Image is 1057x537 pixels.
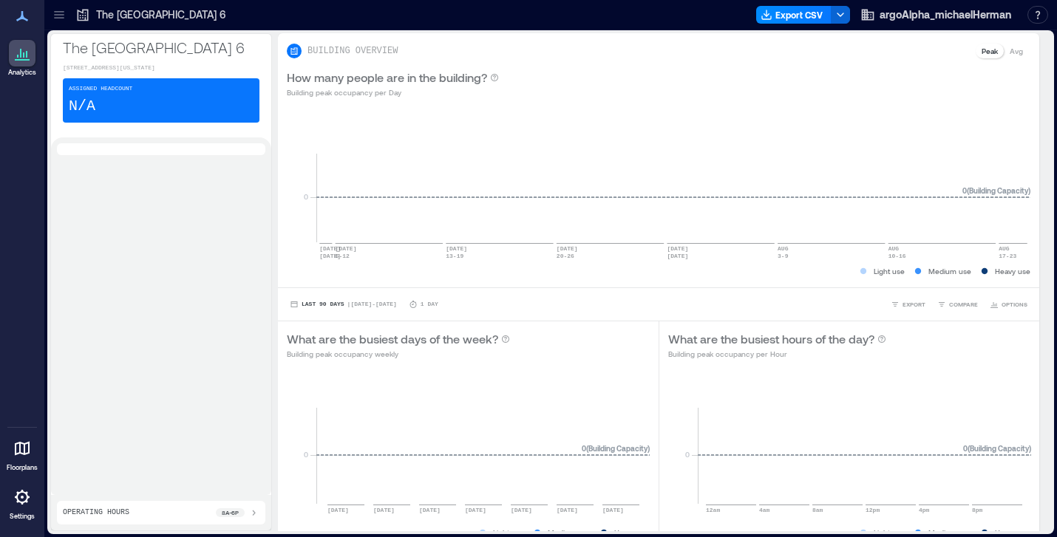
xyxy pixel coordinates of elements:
p: Analytics [8,68,36,77]
p: Assigned Headcount [69,84,132,93]
span: OPTIONS [1002,300,1027,309]
p: Medium use [928,265,971,277]
text: AUG [888,245,900,252]
tspan: 0 [304,450,308,459]
text: 3-9 [778,253,789,259]
a: Floorplans [2,431,42,476]
text: 8am [812,507,823,513]
button: Export CSV [756,6,832,24]
text: AUG [999,245,1010,252]
p: Heavy use [995,265,1030,277]
p: N/A [69,96,95,117]
p: BUILDING OVERVIEW [307,45,398,57]
text: 4pm [919,507,930,513]
p: Peak [982,45,998,57]
p: 8a - 6p [222,508,239,517]
button: COMPARE [934,297,981,312]
p: How many people are in the building? [287,69,487,86]
text: [DATE] [667,245,688,252]
text: [DATE] [602,507,624,513]
button: OPTIONS [987,297,1030,312]
text: [DATE] [319,245,341,252]
p: The [GEOGRAPHIC_DATA] 6 [63,37,259,58]
text: [DATE] [373,507,395,513]
text: 8pm [972,507,983,513]
text: [DATE] [446,245,467,252]
text: [DATE] [557,245,578,252]
text: [DATE] [319,253,341,259]
text: 10-16 [888,253,906,259]
p: [STREET_ADDRESS][US_STATE] [63,64,259,72]
p: 1 Day [421,300,438,309]
text: AUG [778,245,789,252]
text: 12pm [866,507,880,513]
tspan: 0 [684,450,689,459]
p: Settings [10,512,35,521]
p: Operating Hours [63,507,129,519]
span: EXPORT [903,300,925,309]
text: 4am [759,507,770,513]
p: Avg [1010,45,1023,57]
text: 13-19 [446,253,463,259]
text: [DATE] [327,507,349,513]
p: Building peak occupancy weekly [287,348,510,360]
text: [DATE] [419,507,441,513]
a: Analytics [4,35,41,81]
text: 17-23 [999,253,1016,259]
p: Floorplans [7,463,38,472]
a: Settings [4,479,40,525]
text: [DATE] [465,507,486,513]
button: EXPORT [888,297,928,312]
text: 20-26 [557,253,574,259]
p: What are the busiest hours of the day? [668,330,874,348]
text: [DATE] [667,253,688,259]
p: Building peak occupancy per Day [287,86,499,98]
span: COMPARE [949,300,978,309]
text: 12am [706,507,720,513]
p: What are the busiest days of the week? [287,330,498,348]
span: argoAlpha_michaelHerman [880,7,1011,22]
tspan: 0 [304,192,308,201]
text: [DATE] [336,245,357,252]
p: Light use [874,265,905,277]
p: Building peak occupancy per Hour [668,348,886,360]
button: argoAlpha_michaelHerman [856,3,1016,27]
text: 6-12 [336,253,350,259]
p: The [GEOGRAPHIC_DATA] 6 [96,7,226,22]
text: [DATE] [557,507,578,513]
text: [DATE] [511,507,532,513]
button: Last 90 Days |[DATE]-[DATE] [287,297,400,312]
